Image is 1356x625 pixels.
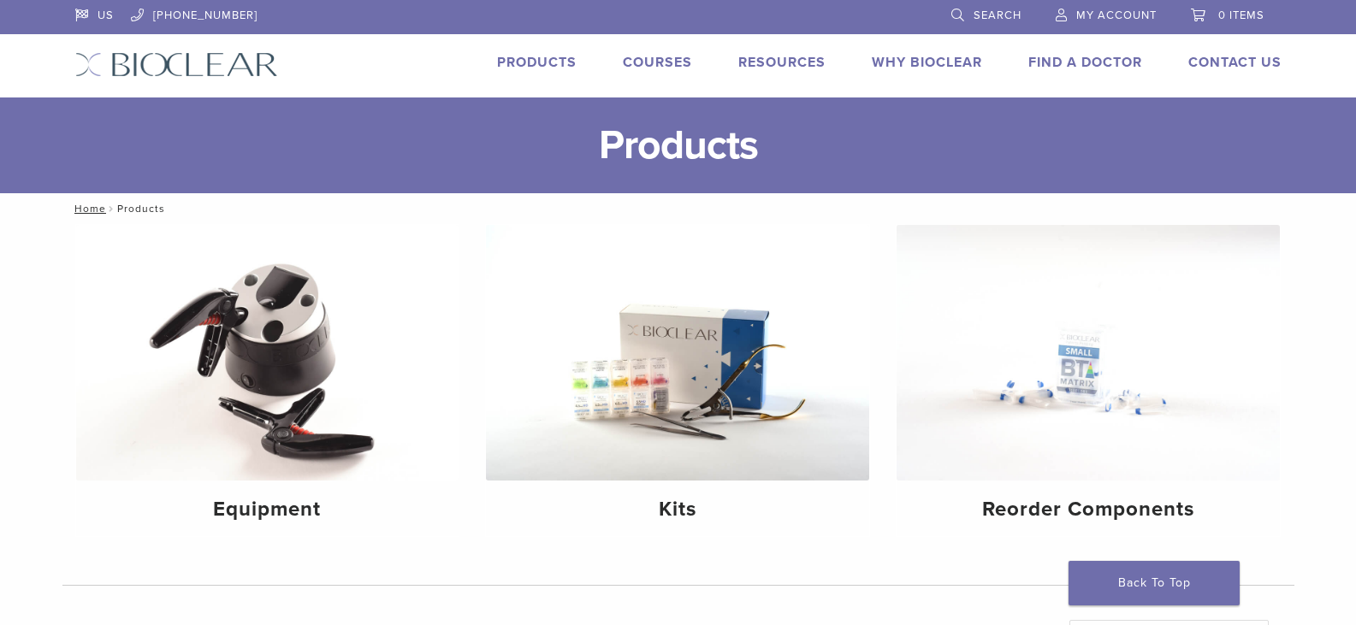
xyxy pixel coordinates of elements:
a: Why Bioclear [872,54,982,71]
img: Equipment [76,225,459,481]
h4: Equipment [90,494,446,525]
a: Kits [486,225,869,536]
a: Products [497,54,577,71]
img: Reorder Components [897,225,1280,481]
img: Kits [486,225,869,481]
img: Bioclear [75,52,278,77]
a: Courses [623,54,692,71]
a: Resources [738,54,826,71]
a: Find A Doctor [1028,54,1142,71]
span: 0 items [1218,9,1264,22]
a: Reorder Components [897,225,1280,536]
a: Contact Us [1188,54,1282,71]
a: Home [69,203,106,215]
h4: Kits [500,494,856,525]
span: Search [974,9,1021,22]
nav: Products [62,193,1294,224]
a: Equipment [76,225,459,536]
h4: Reorder Components [910,494,1266,525]
span: / [106,204,117,213]
span: My Account [1076,9,1157,22]
a: Back To Top [1069,561,1240,605]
